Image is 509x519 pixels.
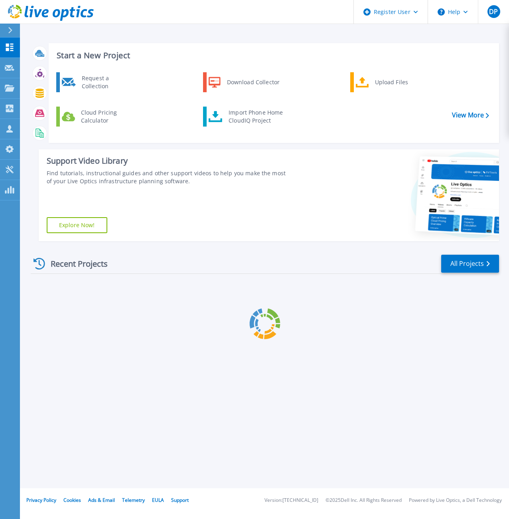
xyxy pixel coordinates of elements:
div: Support Video Library [47,156,286,166]
a: EULA [152,497,164,503]
div: Find tutorials, instructional guides and other support videos to help you make the most of your L... [47,169,286,185]
a: Ads & Email [88,497,115,503]
a: Upload Files [350,72,432,92]
li: Version: [TECHNICAL_ID] [264,498,318,503]
li: © 2025 Dell Inc. All Rights Reserved [326,498,402,503]
a: Cloud Pricing Calculator [56,107,138,127]
div: Import Phone Home CloudIQ Project [225,109,287,125]
a: All Projects [441,255,499,273]
a: Request a Collection [56,72,138,92]
div: Cloud Pricing Calculator [77,109,136,125]
div: Request a Collection [78,74,136,90]
a: Cookies [63,497,81,503]
h3: Start a New Project [57,51,489,60]
a: Telemetry [122,497,145,503]
div: Upload Files [371,74,430,90]
a: Explore Now! [47,217,107,233]
a: Download Collector [203,72,285,92]
a: Support [171,497,189,503]
div: Recent Projects [31,254,118,273]
a: Privacy Policy [26,497,56,503]
div: Download Collector [223,74,283,90]
span: DP [489,8,498,15]
li: Powered by Live Optics, a Dell Technology [409,498,502,503]
a: View More [452,111,489,119]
